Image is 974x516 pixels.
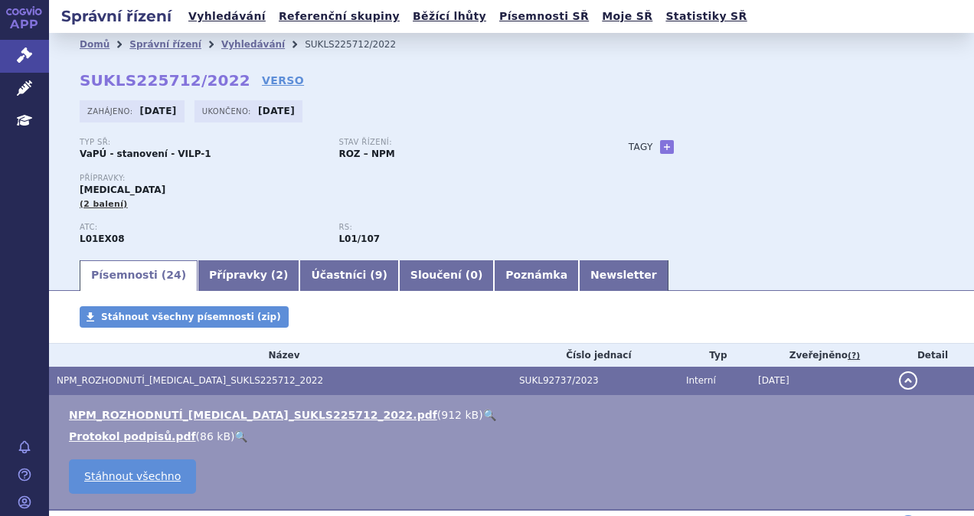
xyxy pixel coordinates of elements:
[202,105,254,117] span: Ukončeno:
[80,71,250,90] strong: SUKLS225712/2022
[200,430,230,443] span: 86 kB
[80,199,128,209] span: (2 balení)
[69,459,196,494] a: Stáhnout všechno
[660,140,674,154] a: +
[512,344,678,367] th: Číslo jednací
[80,39,109,50] a: Domů
[166,269,181,281] span: 24
[69,407,959,423] li: ( )
[140,106,177,116] strong: [DATE]
[686,375,716,386] span: Interní
[80,234,125,244] strong: LENVATINIB
[80,223,323,232] p: ATC:
[512,367,678,395] td: SUKL92737/2023
[441,409,479,421] span: 912 kB
[258,106,295,116] strong: [DATE]
[399,260,494,291] a: Sloučení (0)
[221,39,285,50] a: Vyhledávání
[891,344,974,367] th: Detail
[80,306,289,328] a: Stáhnout všechny písemnosti (zip)
[899,371,917,390] button: detail
[750,367,891,395] td: [DATE]
[80,185,165,195] span: [MEDICAL_DATA]
[338,234,380,244] strong: lenvatinib
[408,6,491,27] a: Běžící lhůty
[87,105,136,117] span: Zahájeno:
[494,260,579,291] a: Poznámka
[262,73,304,88] a: VERSO
[57,375,323,386] span: NPM_ROZHODNUTÍ_LENVIMA_SUKLS225712_2022
[495,6,593,27] a: Písemnosti SŘ
[750,344,891,367] th: Zveřejněno
[338,138,582,147] p: Stav řízení:
[80,149,211,159] strong: VaPÚ - stanovení - VILP-1
[49,5,184,27] h2: Správní řízení
[305,33,416,56] li: SUKLS225712/2022
[69,409,437,421] a: NPM_ROZHODNUTÍ_[MEDICAL_DATA]_SUKLS225712_2022.pdf
[80,138,323,147] p: Typ SŘ:
[198,260,299,291] a: Přípravky (2)
[483,409,496,421] a: 🔍
[69,430,196,443] a: Protokol podpisů.pdf
[375,269,383,281] span: 9
[49,344,512,367] th: Název
[129,39,201,50] a: Správní řízení
[338,149,394,159] strong: ROZ – NPM
[597,6,657,27] a: Moje SŘ
[80,174,598,183] p: Přípravky:
[678,344,750,367] th: Typ
[299,260,398,291] a: Účastníci (9)
[276,269,283,281] span: 2
[470,269,478,281] span: 0
[234,430,247,443] a: 🔍
[80,260,198,291] a: Písemnosti (24)
[661,6,751,27] a: Statistiky SŘ
[338,223,582,232] p: RS:
[101,312,281,322] span: Stáhnout všechny písemnosti (zip)
[848,351,860,361] abbr: (?)
[69,429,959,444] li: ( )
[274,6,404,27] a: Referenční skupiny
[629,138,653,156] h3: Tagy
[579,260,668,291] a: Newsletter
[184,6,270,27] a: Vyhledávání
